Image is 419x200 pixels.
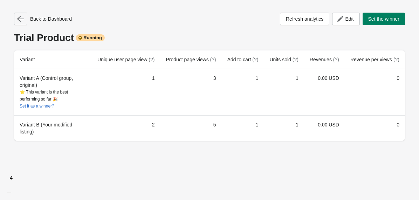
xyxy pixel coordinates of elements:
td: 0.00 USD [304,69,345,115]
div: Variant A (Control group, original) [20,75,86,110]
div: Trial Product [14,32,405,43]
iframe: chat widget [7,172,29,193]
span: (?) [333,57,339,62]
button: Set it as a winner? [20,104,54,109]
span: Units sold [269,57,298,62]
span: (?) [293,57,298,62]
div: Running [76,34,105,41]
span: (?) [393,57,399,62]
span: Edit [345,16,353,22]
td: 2 [92,115,160,141]
span: Unique user page view [97,57,154,62]
button: Refresh analytics [280,13,329,25]
span: Refresh analytics [286,16,323,22]
span: (?) [210,57,216,62]
span: Product page views [166,57,216,62]
span: (?) [252,57,258,62]
span: Add to cart [227,57,259,62]
th: Variant [14,50,92,69]
td: 1 [264,69,304,115]
td: 0 [345,115,405,141]
span: Revenues [310,57,339,62]
td: 1 [92,69,160,115]
div: Back to Dashboard [14,13,72,25]
td: 1 [222,115,264,141]
td: 5 [160,115,221,141]
span: Set the winner [368,16,400,22]
span: Revenue per views [350,57,399,62]
button: Set the winner [363,13,405,25]
td: 0.00 USD [304,115,345,141]
button: Edit [332,13,359,25]
td: 1 [222,69,264,115]
div: Variant B (Your modified listing) [20,121,86,135]
td: 1 [264,115,304,141]
div: ⭐ This variant is the best performing so far 🎉 [20,89,86,110]
td: 3 [160,69,221,115]
span: (?) [149,57,154,62]
td: 0 [345,69,405,115]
